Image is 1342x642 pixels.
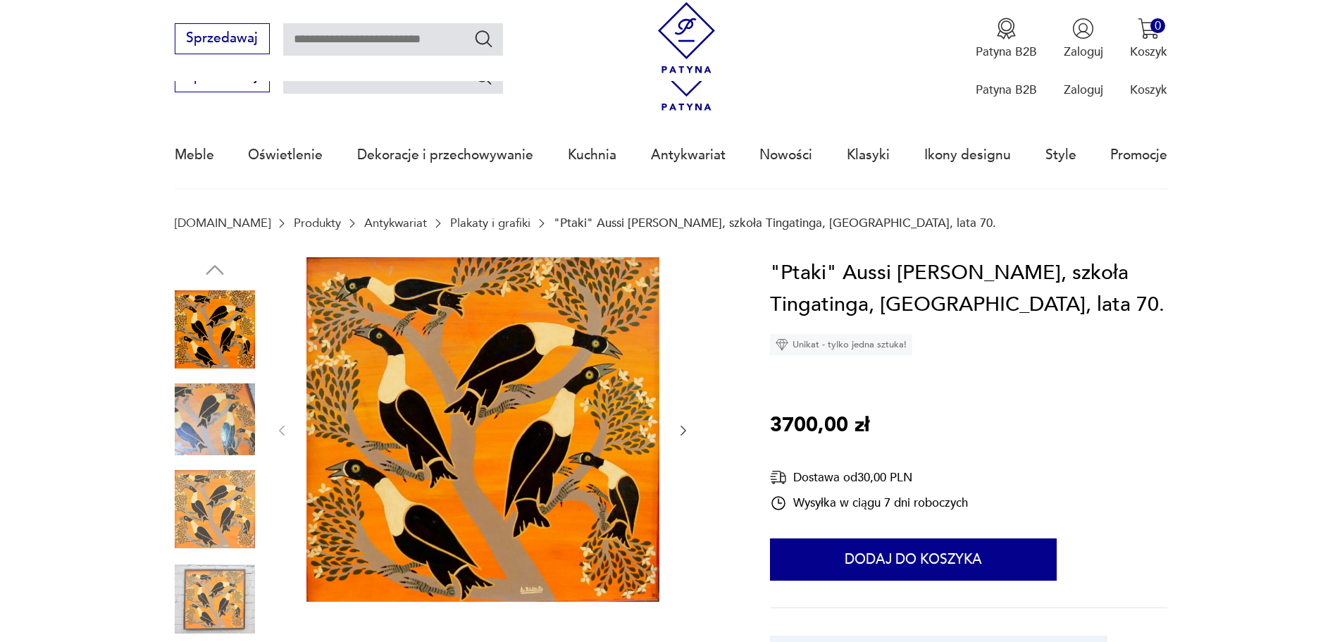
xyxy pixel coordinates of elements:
[651,123,726,187] a: Antykwariat
[175,559,255,639] img: Zdjęcie produktu "Ptaki" Aussi Jaffary Rashid, szkoła Tingatinga, Tanzania, lata 70.
[770,409,869,442] p: 3700,00 zł
[568,123,616,187] a: Kuchnia
[473,28,494,49] button: Szukaj
[473,66,494,87] button: Szukaj
[364,216,427,230] a: Antykwariat
[248,123,323,187] a: Oświetlenie
[175,34,270,45] a: Sprzedawaj
[1138,18,1160,39] img: Ikona koszyka
[1130,44,1167,60] p: Koszyk
[1150,18,1165,33] div: 0
[175,72,270,83] a: Sprzedawaj
[1130,18,1167,60] button: 0Koszyk
[976,18,1037,60] a: Ikona medaluPatyna B2B
[770,334,912,355] div: Unikat - tylko jedna sztuka!
[770,469,968,486] div: Dostawa od 30,00 PLN
[924,123,1011,187] a: Ikony designu
[770,495,968,512] div: Wysyłka w ciągu 7 dni roboczych
[450,216,530,230] a: Plakaty i grafiki
[770,538,1057,581] button: Dodaj do koszyka
[175,290,255,370] img: Zdjęcie produktu "Ptaki" Aussi Jaffary Rashid, szkoła Tingatinga, Tanzania, lata 70.
[976,82,1037,98] p: Patyna B2B
[175,23,270,54] button: Sprzedawaj
[847,123,890,187] a: Klasyki
[1064,18,1103,60] button: Zaloguj
[995,18,1017,39] img: Ikona medalu
[776,338,788,351] img: Ikona diamentu
[306,257,659,602] img: Zdjęcie produktu "Ptaki" Aussi Jaffary Rashid, szkoła Tingatinga, Tanzania, lata 70.
[976,18,1037,60] button: Patyna B2B
[1072,18,1094,39] img: Ikonka użytkownika
[175,123,214,187] a: Meble
[770,257,1167,321] h1: "Ptaki" Aussi [PERSON_NAME], szkoła Tingatinga, [GEOGRAPHIC_DATA], lata 70.
[1064,82,1103,98] p: Zaloguj
[1110,123,1167,187] a: Promocje
[976,44,1037,60] p: Patyna B2B
[175,216,271,230] a: [DOMAIN_NAME]
[1064,44,1103,60] p: Zaloguj
[554,216,996,230] p: "Ptaki" Aussi [PERSON_NAME], szkoła Tingatinga, [GEOGRAPHIC_DATA], lata 70.
[357,123,533,187] a: Dekoracje i przechowywanie
[759,123,812,187] a: Nowości
[175,469,255,550] img: Zdjęcie produktu "Ptaki" Aussi Jaffary Rashid, szkoła Tingatinga, Tanzania, lata 70.
[770,469,787,486] img: Ikona dostawy
[1130,82,1167,98] p: Koszyk
[651,2,722,73] img: Patyna - sklep z meblami i dekoracjami vintage
[294,216,341,230] a: Produkty
[1045,123,1076,187] a: Style
[175,379,255,459] img: Zdjęcie produktu "Ptaki" Aussi Jaffary Rashid, szkoła Tingatinga, Tanzania, lata 70.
